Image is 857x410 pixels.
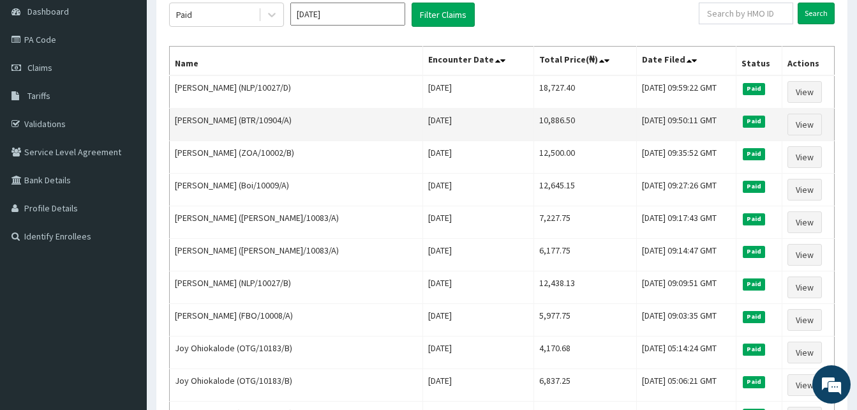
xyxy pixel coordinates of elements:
span: Tariffs [27,90,50,102]
span: Paid [743,344,766,355]
td: 6,837.25 [533,369,636,402]
th: Status [736,47,782,76]
td: 5,977.75 [533,304,636,337]
span: Paid [743,246,766,257]
div: Paid [176,8,192,21]
span: Paid [743,311,766,323]
td: [DATE] [422,75,533,109]
td: [PERSON_NAME] ([PERSON_NAME]/10083/A) [170,239,423,271]
td: 7,227.75 [533,206,636,239]
td: [DATE] 09:27:26 GMT [637,174,736,206]
input: Search by HMO ID [699,3,793,24]
a: View [787,342,822,363]
span: Claims [27,62,52,73]
td: [DATE] 09:50:11 GMT [637,109,736,141]
td: [DATE] [422,109,533,141]
a: View [787,146,822,168]
a: View [787,81,822,103]
td: [DATE] [422,304,533,337]
input: Select Month and Year [290,3,405,26]
td: 18,727.40 [533,75,636,109]
td: 12,500.00 [533,141,636,174]
th: Name [170,47,423,76]
td: Joy Ohiokalode (OTG/10183/B) [170,337,423,369]
div: Chat with us now [66,72,214,88]
td: [DATE] 05:06:21 GMT [637,369,736,402]
a: View [787,211,822,233]
th: Actions [782,47,834,76]
td: [PERSON_NAME] (ZOA/10002/B) [170,141,423,174]
td: [DATE] [422,271,533,304]
td: [PERSON_NAME] (NLP/10027/D) [170,75,423,109]
td: [DATE] [422,174,533,206]
td: [DATE] 09:09:51 GMT [637,271,736,304]
td: [DATE] 09:59:22 GMT [637,75,736,109]
span: Dashboard [27,6,69,17]
td: [PERSON_NAME] (BTR/10904/A) [170,109,423,141]
td: [PERSON_NAME] ([PERSON_NAME]/10083/A) [170,206,423,239]
td: [DATE] [422,206,533,239]
td: 12,645.15 [533,174,636,206]
span: Paid [743,213,766,225]
span: We're online! [74,123,176,252]
a: View [787,114,822,135]
textarea: Type your message and hit 'Enter' [6,274,243,319]
td: [DATE] [422,369,533,402]
a: View [787,374,822,396]
span: Paid [743,278,766,290]
span: Paid [743,148,766,160]
a: View [787,309,822,331]
td: [DATE] [422,337,533,369]
img: d_794563401_company_1708531726252_794563401 [24,64,52,96]
td: [DATE] 09:35:52 GMT [637,141,736,174]
td: Joy Ohiokalode (OTG/10183/B) [170,369,423,402]
td: [DATE] 09:03:35 GMT [637,304,736,337]
span: Paid [743,116,766,127]
td: [PERSON_NAME] (Boi/10009/A) [170,174,423,206]
td: [DATE] 09:17:43 GMT [637,206,736,239]
button: Filter Claims [412,3,475,27]
td: 12,438.13 [533,271,636,304]
td: [DATE] 09:14:47 GMT [637,239,736,271]
th: Total Price(₦) [533,47,636,76]
a: View [787,244,822,266]
a: View [787,277,822,298]
td: [PERSON_NAME] (NLP/10027/B) [170,271,423,304]
td: [PERSON_NAME] (FBO/10008/A) [170,304,423,337]
a: View [787,179,822,201]
th: Encounter Date [422,47,533,76]
span: Paid [743,376,766,388]
div: Minimize live chat window [209,6,240,37]
span: Paid [743,181,766,192]
td: [DATE] [422,141,533,174]
td: 4,170.68 [533,337,636,369]
input: Search [798,3,835,24]
td: [DATE] 05:14:24 GMT [637,337,736,369]
td: [DATE] [422,239,533,271]
th: Date Filed [637,47,736,76]
td: 6,177.75 [533,239,636,271]
td: 10,886.50 [533,109,636,141]
span: Paid [743,83,766,95]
